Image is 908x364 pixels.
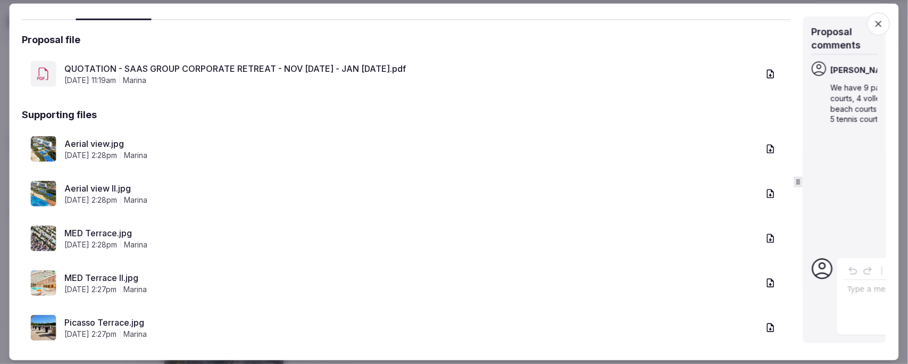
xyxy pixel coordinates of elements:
span: [DATE] 2:28pm [64,195,117,205]
span: marina [123,284,147,295]
span: marina [123,75,146,86]
img: MED Terrace.jpg [30,226,56,251]
p: We have 9 padel courts, 4 volley beach courts and 5 tennis courts. [830,82,895,124]
img: MED Terrace II.jpg [30,270,56,296]
span: [DATE] 2:27pm [64,284,116,295]
span: [PERSON_NAME] [830,64,895,75]
img: Aerial view.jpg [30,136,56,162]
h2: Proposal file [22,32,80,46]
a: Picasso Terrace.jpg [64,316,759,329]
a: Aerial view.jpg [64,137,759,150]
span: marina [123,329,147,340]
span: marina [124,195,147,205]
span: [DATE] 2:28pm [64,239,117,250]
span: [DATE] 2:28pm [64,150,117,161]
img: Picasso Terrace.jpg [30,315,56,341]
img: Aerial view II.jpg [30,181,56,206]
span: [DATE] 11:19am [64,75,116,86]
span: marina [124,239,147,250]
span: Proposal comments [811,26,861,51]
h2: Supporting files [22,108,97,121]
span: [DATE] 2:27pm [64,329,116,340]
a: MED Terrace II.jpg [64,271,759,284]
a: QUOTATION - SAAS GROUP CORPORATE RETREAT - NOV [DATE] - JAN [DATE].pdf [64,62,759,75]
span: marina [124,150,147,161]
a: MED Terrace.jpg [64,227,759,239]
a: Aerial view II.jpg [64,182,759,195]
